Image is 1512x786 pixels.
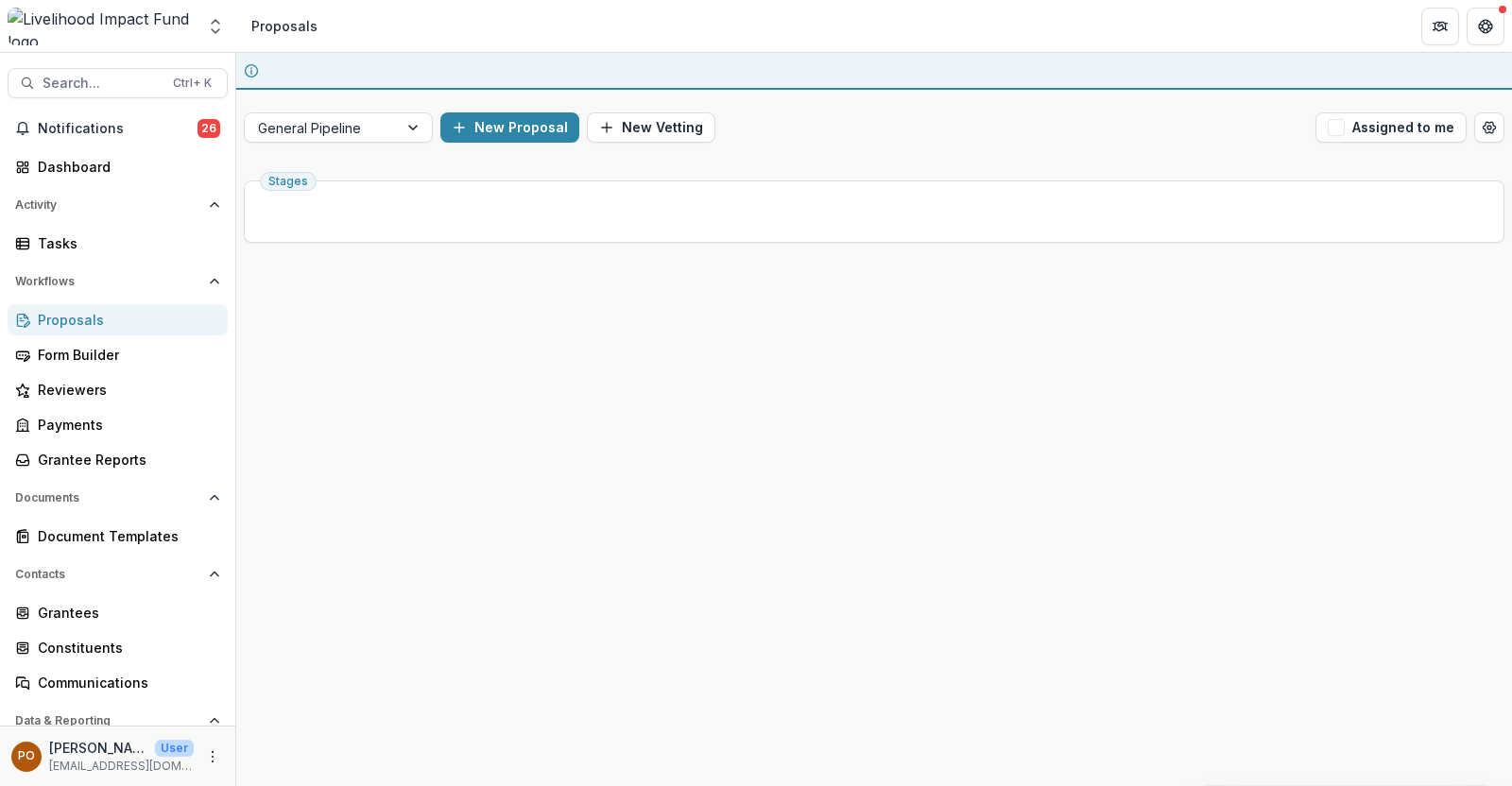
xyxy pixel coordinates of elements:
[202,8,229,45] button: Open entity switcher
[8,521,228,552] a: Document Templates
[38,345,213,365] div: Form Builder
[8,483,228,513] button: Open Documents
[1315,112,1467,143] button: Assigned to me
[8,559,228,589] button: Open Contacts
[38,415,213,435] div: Payments
[8,706,228,736] button: Open Data & Reporting
[49,758,194,775] p: [EMAIL_ADDRESS][DOMAIN_NAME]
[251,16,318,36] div: Proposals
[38,638,213,658] div: Constituents
[201,745,224,768] button: More
[587,112,715,143] button: New Vetting
[169,73,215,94] div: Ctrl + K
[8,597,228,628] a: Grantees
[15,198,201,212] span: Activity
[198,119,220,138] span: 26
[43,76,162,92] span: Search...
[15,275,201,288] span: Workflows
[8,113,228,144] button: Notifications26
[8,8,195,45] img: Livelihood Impact Fund logo
[8,632,228,663] a: Constituents
[8,667,228,698] a: Communications
[1421,8,1459,45] button: Partners
[38,233,213,253] div: Tasks
[8,444,228,475] a: Grantee Reports
[15,491,201,504] span: Documents
[8,409,228,440] a: Payments
[15,714,201,727] span: Data & Reporting
[38,450,213,470] div: Grantee Reports
[268,175,308,188] span: Stages
[155,740,194,757] p: User
[18,750,35,762] div: Peige Omondi
[1467,8,1504,45] button: Get Help
[38,121,198,137] span: Notifications
[38,673,213,692] div: Communications
[8,228,228,259] a: Tasks
[38,603,213,623] div: Grantees
[1474,112,1504,143] button: Open table manager
[38,157,213,177] div: Dashboard
[440,112,579,143] button: New Proposal
[8,339,228,370] a: Form Builder
[8,68,228,98] button: Search...
[38,380,213,400] div: Reviewers
[38,310,213,330] div: Proposals
[8,374,228,405] a: Reviewers
[8,266,228,297] button: Open Workflows
[244,12,325,40] nav: breadcrumb
[8,151,228,182] a: Dashboard
[8,190,228,220] button: Open Activity
[8,304,228,335] a: Proposals
[49,738,147,758] p: [PERSON_NAME]
[15,568,201,581] span: Contacts
[38,526,213,546] div: Document Templates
